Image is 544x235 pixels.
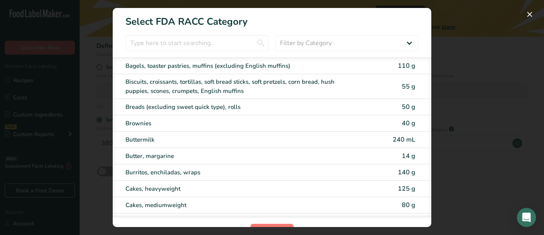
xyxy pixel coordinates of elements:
[402,201,415,209] span: 80 g
[393,135,415,144] span: 240 mL
[398,168,415,177] span: 140 g
[402,152,415,160] span: 14 g
[125,103,352,112] div: Breads (excluding sweet quick type), rolls
[125,35,269,51] input: Type here to start searching..
[402,103,415,111] span: 50 g
[125,217,352,226] div: Cakes, lightweight (angel food, chiffon, or sponge cake without icing or filling)
[402,119,415,128] span: 40 g
[113,8,431,29] h1: Select FDA RACC Category
[517,208,536,227] div: Open Intercom Messenger
[125,61,352,71] div: Bagels, toaster pastries, muffins (excluding English muffins)
[398,184,415,193] span: 125 g
[402,82,415,91] span: 55 g
[125,152,352,161] div: Butter, margarine
[125,135,352,144] div: Buttermilk
[125,168,352,177] div: Burritos, enchiladas, wraps
[125,77,352,95] div: Biscuits, croissants, tortillas, soft bread sticks, soft pretzels, corn bread, hush puppies, scon...
[398,61,415,70] span: 110 g
[125,184,352,194] div: Cakes, heavyweight
[125,119,352,128] div: Brownies
[125,201,352,210] div: Cakes, mediumweight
